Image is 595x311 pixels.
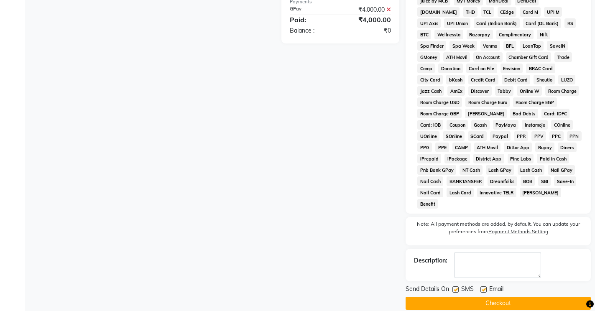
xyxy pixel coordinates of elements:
[521,176,535,186] span: BOB
[283,15,340,25] div: Paid:
[460,165,483,175] span: NT Cash
[489,285,503,295] span: Email
[471,120,490,130] span: Gcash
[496,30,534,39] span: Complimentary
[513,97,557,107] span: Room Charge EGP
[558,143,577,152] span: Diners
[547,41,568,51] span: SaveIN
[488,228,548,235] label: Payment Methods Setting
[417,120,443,130] span: Card: IOB
[537,30,550,39] span: Nift
[548,165,575,175] span: Nail GPay
[435,143,449,152] span: PPE
[447,120,468,130] span: Coupon
[417,131,439,141] span: UOnline
[544,7,562,17] span: UPI M
[502,75,531,84] span: Debit Card
[406,297,591,310] button: Checkout
[414,256,447,265] div: Description:
[417,52,440,62] span: GMoney
[340,15,397,25] div: ₹4,000.00
[417,30,431,39] span: BTC
[467,30,493,39] span: Razorpay
[414,220,582,239] label: Note: All payment methods are added, by default. You can update your preferences from
[510,109,538,118] span: Bad Debts
[503,41,517,51] span: BFL
[468,75,498,84] span: Credit Card
[417,188,443,197] span: Nail Card
[438,64,463,73] span: Donation
[473,52,503,62] span: On Account
[417,97,462,107] span: Room Charge USD
[526,64,555,73] span: BRAC Card
[434,30,463,39] span: Wellnessta
[486,165,514,175] span: Lash GPay
[417,86,444,96] span: Jazz Cash
[340,5,397,14] div: ₹4,000.00
[461,285,474,295] span: SMS
[501,64,523,73] span: Envision
[508,154,534,163] span: Pine Labs
[443,131,465,141] span: SOnline
[551,120,573,130] span: COnline
[465,97,510,107] span: Room Charge Euro
[545,86,579,96] span: Room Charge
[417,41,446,51] span: Spa Finder
[520,188,562,197] span: [PERSON_NAME]
[406,285,449,295] span: Send Details On
[554,176,576,186] span: Save-In
[417,176,443,186] span: Nail Cash
[514,131,528,141] span: PPR
[463,7,478,17] span: THD
[283,26,340,35] div: Balance :
[447,86,465,96] span: AmEx
[495,86,514,96] span: Tabby
[493,120,519,130] span: PayMaya
[468,131,487,141] span: SCard
[452,143,471,152] span: CAMP
[498,7,517,17] span: CEdge
[477,188,516,197] span: Innovative TELR
[564,18,576,28] span: RS
[474,143,501,152] span: ATH Movil
[417,143,432,152] span: PPG
[447,176,484,186] span: BANKTANSFER
[558,75,575,84] span: LUZO
[466,64,497,73] span: Card on File
[447,188,474,197] span: Lash Card
[417,7,460,17] span: [DOMAIN_NAME]
[449,41,477,51] span: Spa Week
[283,5,340,14] div: GPay
[522,120,548,130] span: Instamojo
[480,41,500,51] span: Venmo
[417,64,435,73] span: Comp
[417,165,456,175] span: Pnb Bank GPay
[506,52,552,62] span: Chamber Gift Card
[473,154,504,163] span: District App
[446,75,465,84] span: bKash
[554,52,572,62] span: Trade
[531,131,546,141] span: PPV
[538,176,551,186] span: SBI
[549,131,564,141] span: PPC
[465,109,507,118] span: [PERSON_NAME]
[417,75,443,84] span: City Card
[417,199,438,209] span: Benefit
[444,154,470,163] span: iPackage
[534,75,555,84] span: Shoutlo
[443,52,470,62] span: ATH Movil
[504,143,532,152] span: Dittor App
[490,131,511,141] span: Paypal
[537,154,569,163] span: Paid in Cash
[520,41,544,51] span: LoanTap
[517,86,542,96] span: Online W
[417,154,441,163] span: iPrepaid
[417,18,441,28] span: UPI Axis
[518,165,545,175] span: Lash Cash
[481,7,494,17] span: TCL
[340,26,397,35] div: ₹0
[520,7,541,17] span: Card M
[535,143,554,152] span: Rupay
[468,86,492,96] span: Discover
[417,109,462,118] span: Room Charge GBP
